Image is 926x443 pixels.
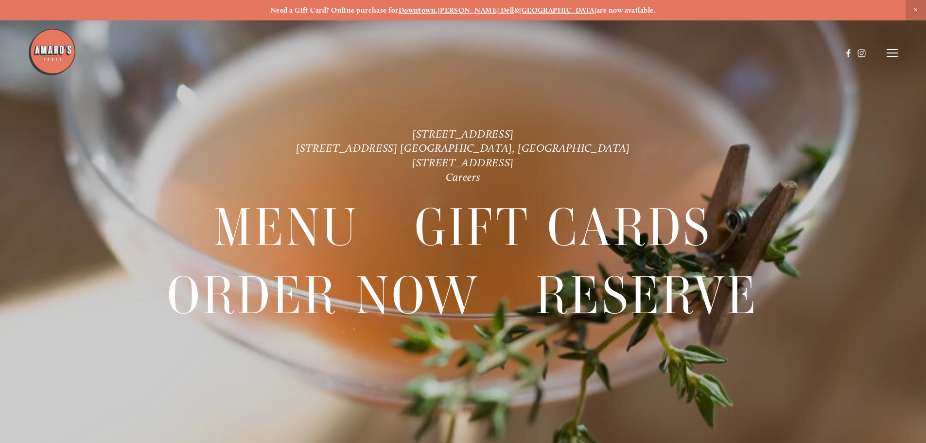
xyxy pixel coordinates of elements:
a: [PERSON_NAME] Dell [438,6,514,15]
a: Reserve [536,262,759,329]
a: Careers [446,171,481,184]
a: Menu [214,195,359,261]
a: [GEOGRAPHIC_DATA] [519,6,596,15]
a: Order Now [167,262,480,329]
strong: Need a Gift Card? Online purchase for [270,6,399,15]
a: Gift Cards [415,195,712,261]
a: [STREET_ADDRESS] [GEOGRAPHIC_DATA], [GEOGRAPHIC_DATA] [296,142,630,155]
strong: , [436,6,437,15]
a: [STREET_ADDRESS] [412,156,514,169]
strong: & [514,6,519,15]
a: [STREET_ADDRESS] [412,127,514,141]
img: Amaro's Table [28,28,76,76]
a: Downtown [399,6,436,15]
span: Menu [214,195,359,262]
span: Gift Cards [415,195,712,262]
strong: are now available. [596,6,656,15]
